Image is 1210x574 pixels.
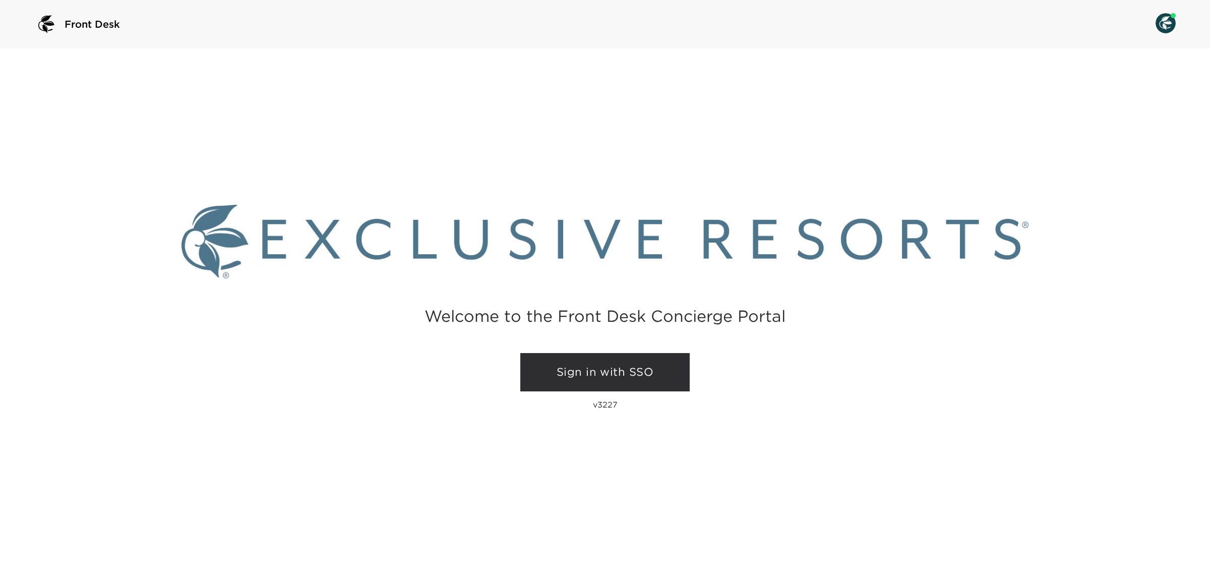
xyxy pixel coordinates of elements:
[425,308,785,324] h2: Welcome to the Front Desk Concierge Portal
[65,17,120,31] span: Front Desk
[1156,13,1176,33] img: User
[34,12,58,36] img: logo
[520,353,690,391] a: Sign in with SSO
[181,205,1028,278] img: Exclusive Resorts logo
[593,399,618,410] p: v3227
